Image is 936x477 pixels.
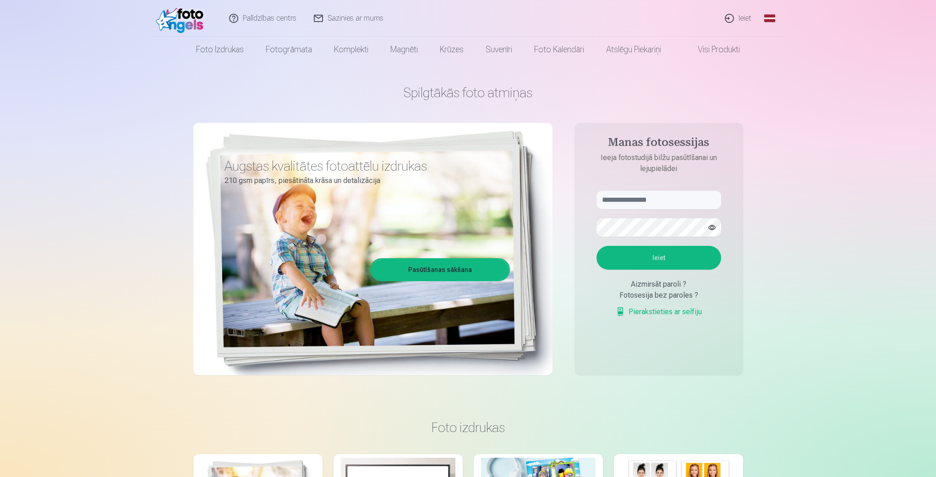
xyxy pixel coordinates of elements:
button: Ieiet [597,246,721,270]
a: Foto kalendāri [523,37,595,62]
img: /fa1 [156,4,208,33]
h3: Augstas kvalitātes fotoattēlu izdrukas [224,158,503,174]
div: Aizmirsāt paroli ? [597,279,721,290]
div: Fotosesija bez paroles ? [597,290,721,301]
a: Fotogrāmata [255,37,323,62]
a: Foto izdrukas [185,37,255,62]
h3: Foto izdrukas [201,419,736,436]
a: Atslēgu piekariņi [595,37,672,62]
a: Suvenīri [475,37,523,62]
a: Komplekti [323,37,379,62]
p: 210 gsm papīrs, piesātināta krāsa un detalizācija [224,174,503,187]
a: Pierakstieties ar selfiju [616,306,702,317]
h1: Spilgtākās foto atmiņas [193,84,743,101]
a: Pasūtīšanas sākšana [372,260,509,280]
a: Magnēti [379,37,429,62]
a: Visi produkti [672,37,751,62]
h4: Manas fotosessijas [587,136,730,152]
p: Ieeja fotostudijā bilžu pasūtīšanai un lejupielādei [587,152,730,174]
a: Krūzes [429,37,475,62]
